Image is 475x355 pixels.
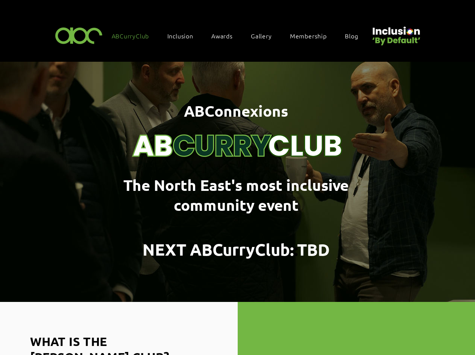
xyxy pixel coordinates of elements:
[286,28,338,44] a: Membership
[167,32,193,40] span: Inclusion
[251,32,272,40] span: Gallery
[112,32,149,40] span: ABCurryClub
[125,82,351,166] img: Curry Club Brand (4).png
[208,28,244,44] div: Awards
[211,32,233,40] span: Awards
[247,28,283,44] a: Gallery
[290,32,327,40] span: Membership
[108,28,161,44] a: ABCurryClub
[108,28,370,44] nav: Site
[341,28,369,44] a: Blog
[123,175,349,215] span: The North East's most inclusive community event
[164,28,205,44] div: Inclusion
[345,32,358,40] span: Blog
[297,239,330,260] span: TBD
[53,24,105,46] img: ABC-Logo-Blank-Background-01-01-2.png
[370,20,422,46] img: Untitled design (22).png
[143,239,294,260] span: NEXT ABCurryClub:
[123,238,349,261] h1: :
